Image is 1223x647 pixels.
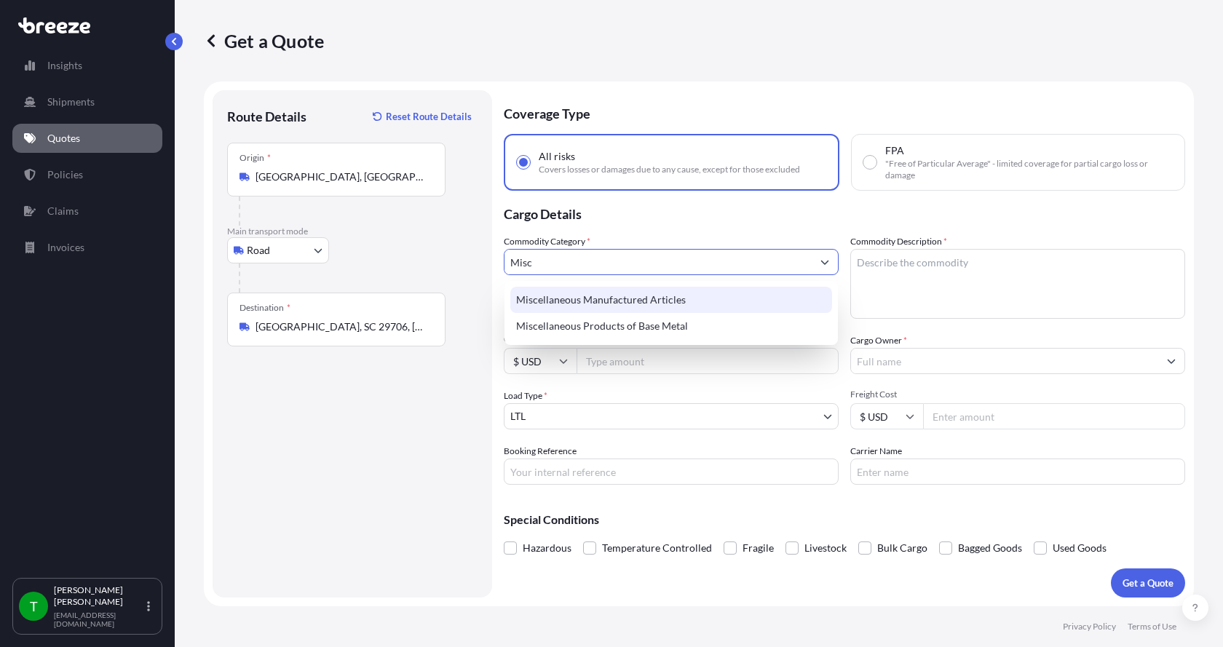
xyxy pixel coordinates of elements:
[504,333,839,345] span: Commodity Value
[1123,576,1173,590] p: Get a Quote
[539,149,575,164] span: All risks
[850,459,1185,485] input: Enter name
[504,459,839,485] input: Your internal reference
[510,409,526,424] span: LTL
[386,109,472,124] p: Reset Route Details
[256,319,427,334] input: Destination
[510,287,832,313] div: Miscellaneous Manufactured Articles
[850,333,907,348] label: Cargo Owner
[47,95,95,109] p: Shipments
[1063,621,1116,632] p: Privacy Policy
[885,158,1173,181] span: "Free of Particular Average" - limited coverage for partial cargo loss or damage
[47,240,84,255] p: Invoices
[1128,621,1176,632] p: Terms of Use
[743,537,774,559] span: Fragile
[504,389,547,403] span: Load Type
[523,537,571,559] span: Hazardous
[204,29,324,52] p: Get a Quote
[227,226,478,237] p: Main transport mode
[510,287,832,339] div: Suggestions
[812,249,838,275] button: Show suggestions
[1053,537,1107,559] span: Used Goods
[850,444,902,459] label: Carrier Name
[504,249,812,275] input: Select a commodity type
[1158,348,1184,374] button: Show suggestions
[539,164,800,175] span: Covers losses or damages due to any cause, except for those excluded
[923,403,1185,429] input: Enter amount
[504,234,590,249] label: Commodity Category
[577,348,839,374] input: Type amount
[850,234,947,249] label: Commodity Description
[227,108,306,125] p: Route Details
[850,389,1185,400] span: Freight Cost
[602,537,712,559] span: Temperature Controlled
[47,204,79,218] p: Claims
[54,611,144,628] p: [EMAIL_ADDRESS][DOMAIN_NAME]
[47,58,82,73] p: Insights
[256,170,427,184] input: Origin
[851,348,1158,374] input: Full name
[804,537,847,559] span: Livestock
[30,599,38,614] span: T
[510,313,832,339] div: Miscellaneous Products of Base Metal
[885,143,904,158] span: FPA
[958,537,1022,559] span: Bagged Goods
[240,302,290,314] div: Destination
[240,152,271,164] div: Origin
[47,131,80,146] p: Quotes
[247,243,270,258] span: Road
[54,584,144,608] p: [PERSON_NAME] [PERSON_NAME]
[504,514,1185,525] p: Special Conditions
[47,167,83,182] p: Policies
[877,537,927,559] span: Bulk Cargo
[504,191,1185,234] p: Cargo Details
[504,90,1185,134] p: Coverage Type
[227,237,329,263] button: Select transport
[504,444,577,459] label: Booking Reference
